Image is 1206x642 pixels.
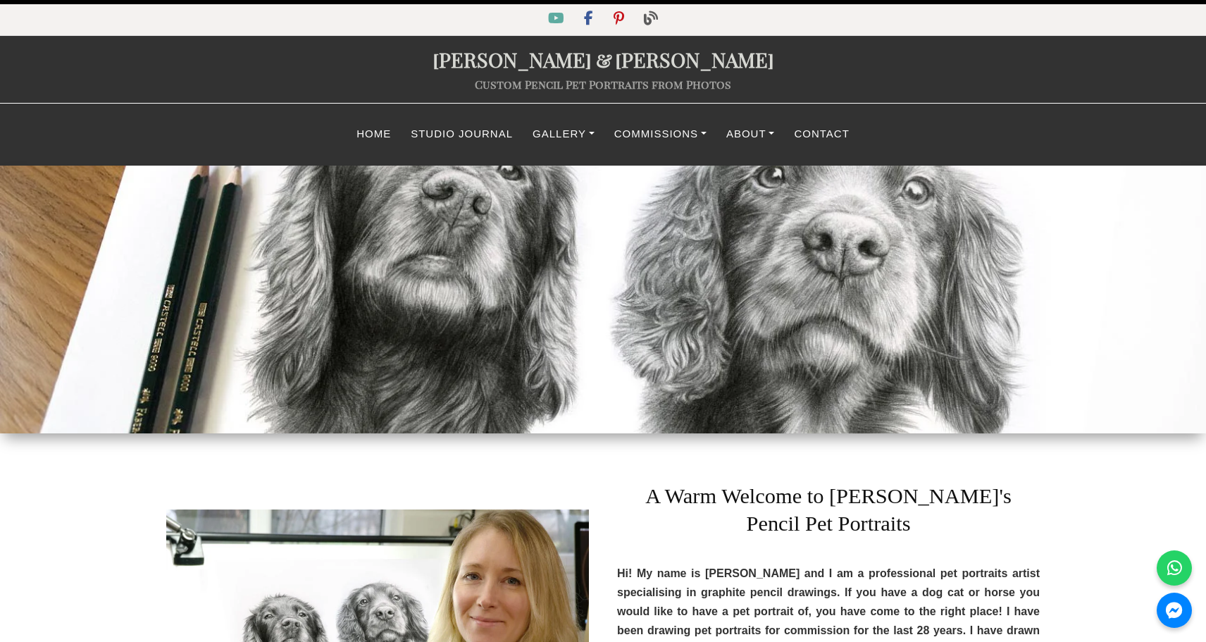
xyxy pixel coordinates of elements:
[1157,550,1192,586] a: WhatsApp
[592,46,615,73] span: &
[433,46,774,73] a: [PERSON_NAME]&[PERSON_NAME]
[576,13,604,25] a: Facebook
[784,121,859,148] a: Contact
[604,121,716,148] a: Commissions
[475,77,731,92] a: Custom Pencil Pet Portraits from Photos
[347,121,401,148] a: Home
[1157,593,1192,628] a: Messenger
[523,121,604,148] a: Gallery
[716,121,785,148] a: About
[540,13,576,25] a: YouTube
[605,13,635,25] a: Pinterest
[635,13,666,25] a: Blog
[617,462,1040,546] h1: A Warm Welcome to [PERSON_NAME]'s Pencil Pet Portraits
[401,121,523,148] a: Studio Journal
